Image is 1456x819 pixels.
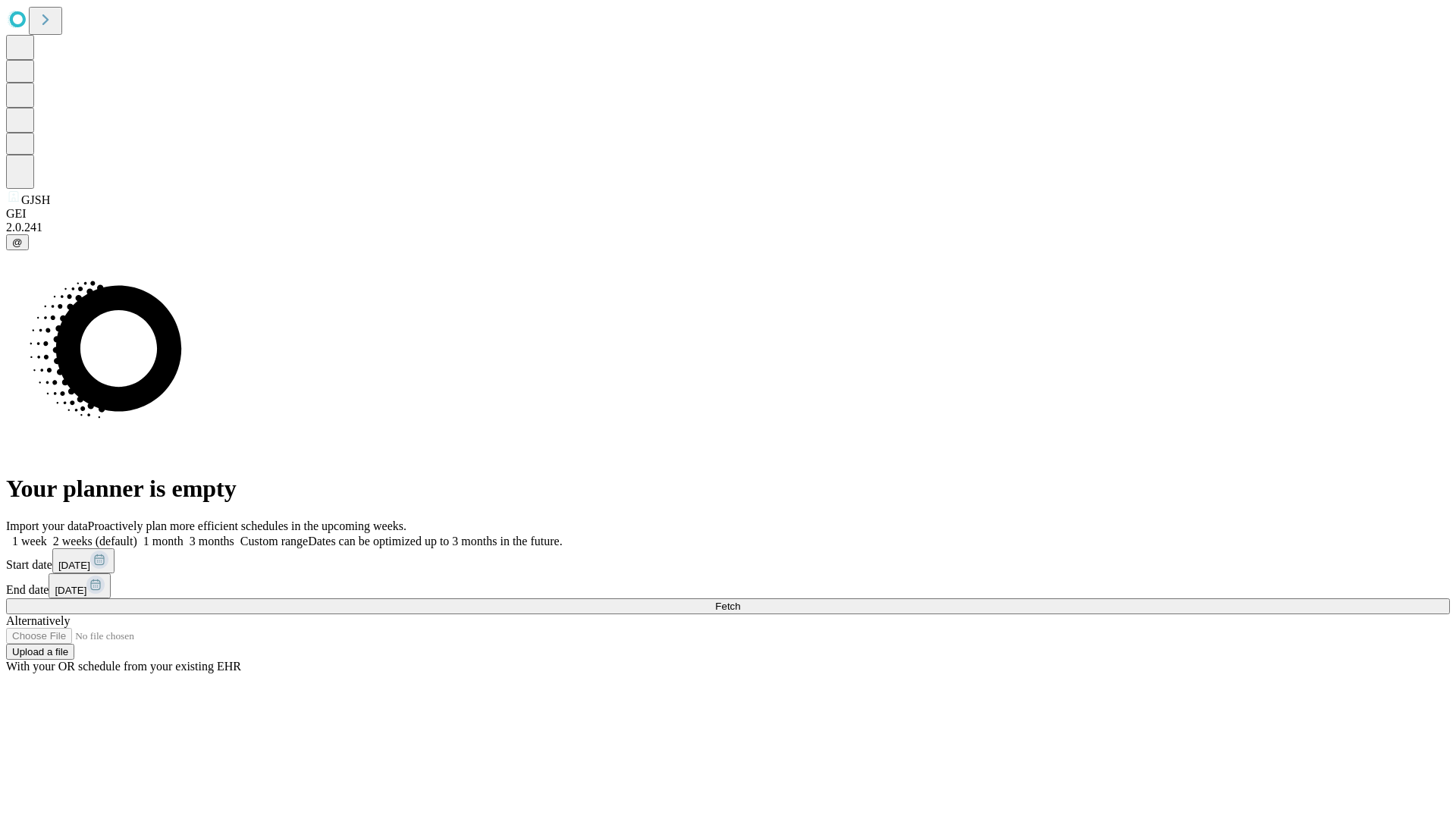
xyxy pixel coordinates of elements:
span: Alternatively [6,614,70,627]
span: Proactively plan more efficient schedules in the upcoming weeks. [88,519,406,532]
span: [DATE] [55,585,86,596]
span: 3 months [190,535,234,548]
span: Custom range [240,535,308,548]
div: Start date [6,548,1450,573]
span: GJSH [21,193,50,206]
span: @ [12,237,23,248]
span: [DATE] [58,560,90,571]
button: @ [6,234,29,250]
div: GEI [6,207,1450,221]
h1: Your planner is empty [6,475,1450,503]
button: Fetch [6,598,1450,614]
span: Fetch [715,601,740,612]
span: 1 week [12,535,47,548]
span: 2 weeks (default) [53,535,137,548]
div: 2.0.241 [6,221,1450,234]
button: [DATE] [49,573,111,598]
span: Dates can be optimized up to 3 months in the future. [308,535,562,548]
span: With your OR schedule from your existing EHR [6,660,241,673]
div: End date [6,573,1450,598]
span: 1 month [143,535,184,548]
button: [DATE] [52,548,115,573]
span: Import your data [6,519,88,532]
button: Upload a file [6,644,74,660]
